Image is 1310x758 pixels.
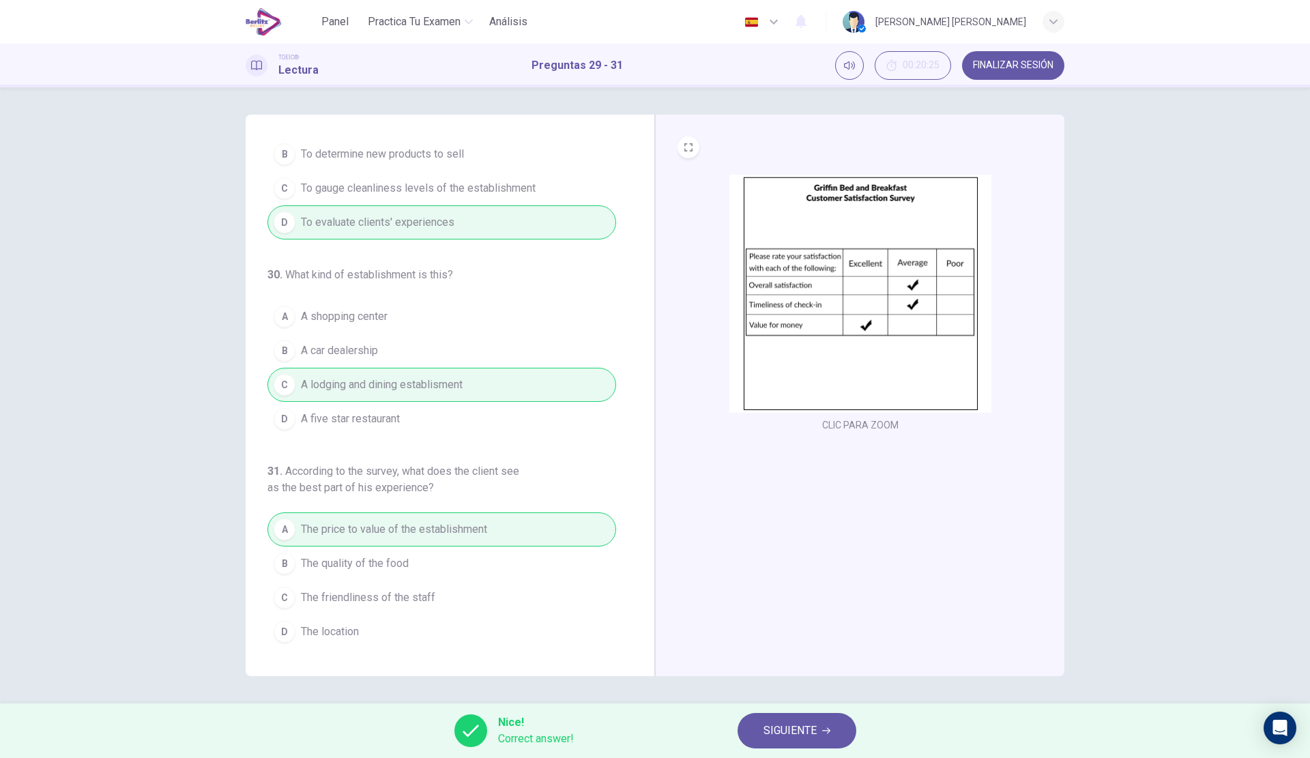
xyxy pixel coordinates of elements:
span: Correct answer! [498,731,574,747]
span: FINALIZAR SESIÓN [973,60,1053,71]
img: es [743,17,760,27]
div: [PERSON_NAME] [PERSON_NAME] [875,14,1026,30]
span: What kind of establishment is this? [285,268,453,281]
span: 00:20:25 [903,60,940,71]
span: Nice! [498,714,574,731]
span: SIGUIENTE [763,721,817,740]
button: EXPANDIR [678,136,699,158]
button: 00:20:25 [875,51,951,80]
span: Practica tu examen [368,14,461,30]
button: SIGUIENTE [738,713,856,748]
h1: Preguntas 29 - 31 [532,57,623,74]
span: 31 . [267,465,282,478]
a: EduSynch logo [246,8,313,35]
button: Panel [313,10,357,34]
button: CLIC PARA ZOOM [817,416,904,435]
span: TOEIC® [278,53,299,62]
button: Análisis [484,10,533,34]
div: Ocultar [875,51,951,80]
span: According to the survey, what does the client see as the best part of his experience? [267,465,519,494]
img: EduSynch logo [246,8,282,35]
img: undefined [729,175,991,413]
img: Profile picture [843,11,864,33]
span: Panel [321,14,349,30]
button: Practica tu examen [362,10,478,34]
h1: Lectura [278,62,319,78]
div: Silenciar [835,51,864,80]
div: Open Intercom Messenger [1264,712,1296,744]
span: Análisis [489,14,527,30]
span: 30 . [267,268,282,281]
button: FINALIZAR SESIÓN [962,51,1064,80]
